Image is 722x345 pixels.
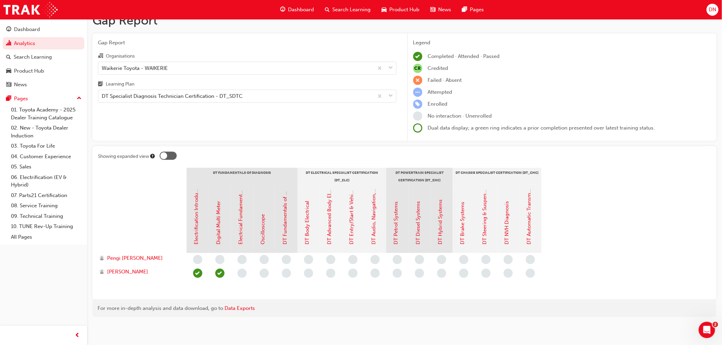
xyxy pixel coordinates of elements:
[275,3,320,17] a: guage-iconDashboard
[371,269,380,278] span: learningRecordVerb_NONE-icon
[699,322,715,338] iframe: Intercom live chat
[107,268,148,276] span: [PERSON_NAME]
[106,81,134,88] div: Learning Plan
[99,254,180,262] a: Pengi [PERSON_NAME]
[92,13,717,28] h1: Gap Report
[282,269,291,278] span: learningRecordVerb_NONE-icon
[320,3,376,17] a: search-iconSearch Learning
[376,3,425,17] a: car-iconProduct Hub
[304,255,313,264] span: learningRecordVerb_NONE-icon
[193,161,200,245] a: Electrification Introduction & Safety
[98,81,103,88] span: learningplan-icon
[77,94,82,103] span: up-icon
[348,269,358,278] span: learningRecordVerb_NONE-icon
[431,5,436,14] span: news-icon
[107,254,163,262] span: Pengi [PERSON_NAME]
[102,92,243,100] div: DT Specialist Diagnosis Technician Certification - DT_SDTC
[482,163,488,245] a: DT Steering & Suspension Systems
[282,172,288,245] a: DT Fundamentals of Diagnosis
[526,159,532,245] a: DT Automatic Transmission Systems
[3,2,58,17] img: Trak
[260,214,266,245] a: Oscilloscope
[457,3,490,17] a: pages-iconPages
[6,41,11,47] span: chart-icon
[413,52,422,61] span: learningRecordVerb_COMPLETE-icon
[325,5,330,14] span: search-icon
[237,255,247,264] span: learningRecordVerb_NONE-icon
[149,153,156,159] div: Tooltip anchor
[260,269,269,278] span: learningRecordVerb_NONE-icon
[8,123,84,141] a: 02. New - Toyota Dealer Induction
[390,6,420,14] span: Product Hub
[187,168,298,185] div: DT Fundamentals of Diagnosis
[6,68,11,74] span: car-icon
[98,39,396,47] span: Gap Report
[386,168,453,185] div: DT Powertrain Specialist Certification (DT_ENC)
[8,105,84,123] a: 01. Toyota Academy - 2025 Dealer Training Catalogue
[288,6,314,14] span: Dashboard
[8,162,84,172] a: 05. Sales
[428,77,462,83] span: Failed · Absent
[3,92,84,105] button: Pages
[413,39,711,47] div: Legend
[193,255,202,264] span: learningRecordVerb_NONE-icon
[3,22,84,92] button: DashboardAnalyticsSearch LearningProduct HubNews
[470,6,484,14] span: Pages
[14,26,40,33] div: Dashboard
[460,202,466,245] a: DT Brake Systems
[453,168,541,185] div: DT Chassis Specialist Certification (DT_CHC)
[3,37,84,50] a: Analytics
[428,125,655,131] span: Dual data display; a green ring indicates a prior completion presented over latest training status.
[99,268,180,276] a: [PERSON_NAME]
[371,255,380,264] span: learningRecordVerb_NONE-icon
[8,200,84,211] a: 08. Service Training
[504,201,510,245] a: DT NVH Diagnosis
[415,255,424,264] span: learningRecordVerb_NONE-icon
[413,111,422,121] span: learningRecordVerb_NONE-icon
[526,269,535,278] span: learningRecordVerb_NONE-icon
[216,201,222,245] a: Digital Multi Meter
[393,255,402,264] span: learningRecordVerb_NONE-icon
[389,64,393,73] span: down-icon
[326,255,335,264] span: learningRecordVerb_NONE-icon
[348,255,358,264] span: learningRecordVerb_NONE-icon
[98,153,149,160] div: Showing expanded view
[709,6,716,14] span: DN
[225,305,255,311] a: Data Exports
[437,255,446,264] span: learningRecordVerb_NONE-icon
[326,269,335,278] span: learningRecordVerb_NONE-icon
[425,3,457,17] a: news-iconNews
[393,202,399,245] a: DT Petrol Systems
[8,221,84,232] a: 10. TUNE Rev-Up Training
[8,151,84,162] a: 04. Customer Experience
[481,255,491,264] span: learningRecordVerb_NONE-icon
[415,201,421,245] a: DT Diesel Systems
[215,269,225,278] span: learningRecordVerb_COMPLETE-icon
[481,269,491,278] span: learningRecordVerb_NONE-icon
[8,190,84,201] a: 07. Parts21 Certification
[304,201,311,245] a: DT Body Electrical
[428,113,492,119] span: No interaction · Unenrolled
[3,51,84,63] a: Search Learning
[462,5,467,14] span: pages-icon
[371,142,377,245] a: DT Audio, Navigation, SRS & Safety Systems
[98,304,711,312] div: For more in-depth analysis and data download, go to
[260,255,269,264] span: learningRecordVerb_NONE-icon
[14,67,44,75] div: Product Hub
[8,211,84,222] a: 09. Technical Training
[14,95,28,103] div: Pages
[707,4,719,16] button: DN
[428,101,448,107] span: Enrolled
[415,269,424,278] span: learningRecordVerb_NONE-icon
[6,96,11,102] span: pages-icon
[428,89,452,95] span: Attempted
[713,322,718,327] span: 2
[237,269,247,278] span: learningRecordVerb_NONE-icon
[304,269,313,278] span: learningRecordVerb_NONE-icon
[413,100,422,109] span: learningRecordVerb_ENROLL-icon
[459,269,468,278] span: learningRecordVerb_NONE-icon
[389,92,393,101] span: down-icon
[3,23,84,36] a: Dashboard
